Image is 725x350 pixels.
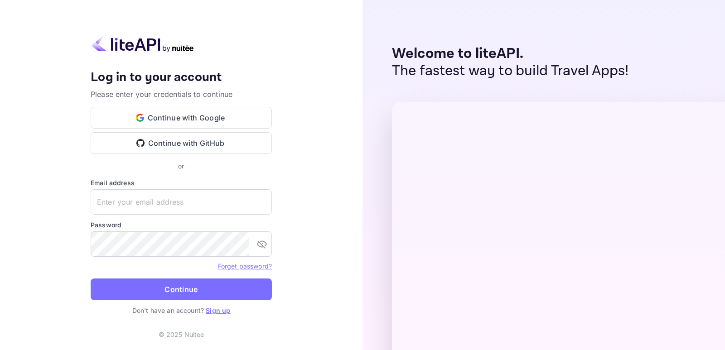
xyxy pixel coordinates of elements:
a: Sign up [206,307,230,314]
a: Forget password? [218,262,272,270]
button: Continue with Google [91,107,272,129]
button: Continue with GitHub [91,132,272,154]
p: Please enter your credentials to continue [91,89,272,100]
p: The fastest way to build Travel Apps! [392,62,629,80]
label: Email address [91,178,272,187]
h4: Log in to your account [91,70,272,86]
button: toggle password visibility [253,235,271,253]
button: Continue [91,278,272,300]
p: or [178,161,184,171]
input: Enter your email address [91,189,272,215]
img: liteapi [91,35,195,53]
a: Forget password? [218,261,272,270]
p: © 2025 Nuitee [159,330,204,339]
label: Password [91,220,272,230]
p: Welcome to liteAPI. [392,45,629,62]
p: Don't have an account? [91,306,272,315]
